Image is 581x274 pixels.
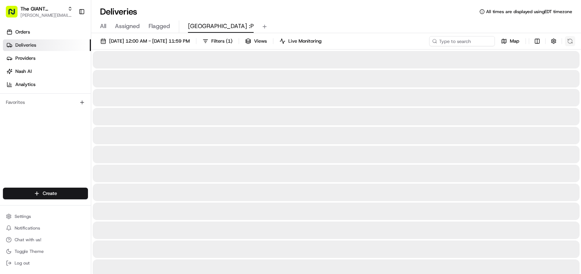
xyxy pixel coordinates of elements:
[7,70,20,83] img: 1736555255976-a54dd68f-1ca7-489b-9aae-adbdc363a1c4
[3,66,91,77] a: Nash AI
[15,214,31,219] span: Settings
[100,6,137,17] h1: Deliveries
[276,36,325,46] button: Live Monitoring
[3,97,88,108] div: Favorites
[59,140,120,153] a: 💻API Documentation
[15,29,30,35] span: Orders
[15,248,44,254] span: Toggle Theme
[254,38,267,44] span: Views
[15,68,32,75] span: Nash AI
[3,246,88,257] button: Toggle Theme
[226,38,232,44] span: ( 1 )
[24,113,39,119] span: [DATE]
[62,144,68,150] div: 💻
[486,9,572,15] span: All times are displayed using EDT timezone
[7,144,13,150] div: 📗
[100,22,106,31] span: All
[113,93,133,102] button: See all
[69,143,117,150] span: API Documentation
[51,161,88,167] a: Powered byPylon
[288,38,322,44] span: Live Monitoring
[124,72,133,81] button: Start new chat
[15,237,41,243] span: Chat with us!
[20,5,65,12] button: The GIANT Company
[20,12,73,18] button: [PERSON_NAME][EMAIL_ADDRESS][PERSON_NAME][DOMAIN_NAME]
[25,70,120,77] div: Start new chat
[498,36,523,46] button: Map
[3,26,91,38] a: Orders
[3,39,91,51] a: Deliveries
[7,95,49,101] div: Past conversations
[510,38,519,44] span: Map
[3,235,88,245] button: Chat with us!
[211,38,232,44] span: Filters
[7,29,133,41] p: Welcome 👋
[3,188,88,199] button: Create
[429,36,495,46] input: Type to search
[242,36,270,46] button: Views
[3,52,91,64] a: Providers
[115,22,140,31] span: Assigned
[15,81,35,88] span: Analytics
[97,36,193,46] button: [DATE] 12:00 AM - [DATE] 11:59 PM
[15,55,35,62] span: Providers
[15,42,36,48] span: Deliveries
[3,211,88,222] button: Settings
[19,47,120,55] input: Clear
[3,223,88,233] button: Notifications
[15,260,30,266] span: Log out
[188,22,254,31] span: [GEOGRAPHIC_DATA] :P
[199,36,236,46] button: Filters(1)
[7,7,22,22] img: Nash
[15,225,40,231] span: Notifications
[3,3,76,20] button: The GIANT Company[PERSON_NAME][EMAIL_ADDRESS][PERSON_NAME][DOMAIN_NAME]
[3,258,88,268] button: Log out
[109,38,190,44] span: [DATE] 12:00 AM - [DATE] 11:59 PM
[3,79,91,90] a: Analytics
[25,77,92,83] div: We're available if you need us!
[4,140,59,153] a: 📗Knowledge Base
[15,143,56,150] span: Knowledge Base
[73,161,88,167] span: Pylon
[149,22,170,31] span: Flagged
[43,190,57,197] span: Create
